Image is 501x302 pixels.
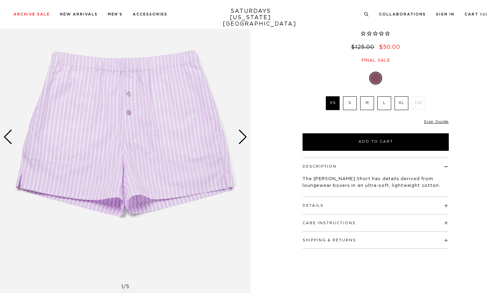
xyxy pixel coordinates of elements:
[60,12,98,16] a: New Arrivals
[370,73,381,83] label: Violet Quartz
[326,96,340,110] label: XS
[379,44,400,50] span: $50.00
[126,284,129,289] span: 5
[377,96,391,110] label: L
[360,96,374,110] label: M
[436,12,455,16] a: Sign In
[302,30,450,38] span: Rated 0.0 out of 5 stars 0 reviews
[303,221,356,225] button: Care Instructions
[303,176,449,189] p: The [PERSON_NAME] Short has details derived from loungewear boxers in an ultra-soft, lightweight ...
[303,133,449,151] button: Add to Cart
[379,12,426,16] a: Collaborations
[465,12,488,16] a: Cart (0)
[133,12,167,16] a: Accessories
[351,44,377,50] del: $125.00
[13,12,50,16] a: Archive Sale
[303,204,324,207] button: Details
[482,13,485,16] small: 0
[302,58,450,63] div: Final sale
[303,238,356,242] button: Shipping & Returns
[343,96,357,110] label: S
[424,120,449,124] a: Size Guide
[223,8,278,27] a: SATURDAYS[US_STATE][GEOGRAPHIC_DATA]
[238,130,247,144] div: Next slide
[303,165,337,168] button: Description
[108,12,123,16] a: Men's
[3,130,12,144] div: Previous slide
[121,284,123,289] span: 1
[395,96,408,110] label: XL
